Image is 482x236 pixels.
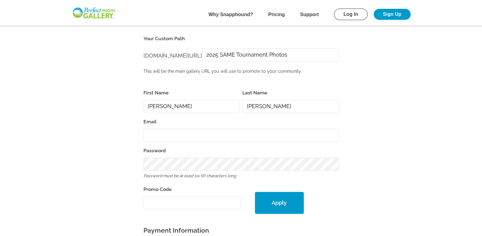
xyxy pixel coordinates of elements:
label: Promo Code [143,185,241,194]
label: Last Name [242,89,339,97]
i: Password must be at least six (6) characters long. [143,173,237,178]
a: Why Snapphound? [208,12,253,17]
label: First Name [143,89,240,97]
a: Log In [334,9,368,20]
label: Email [143,118,339,126]
a: Pricing [268,12,285,17]
span: [DOMAIN_NAME][URL] [143,52,202,59]
button: Apply [255,192,304,214]
label: Password [143,146,339,155]
label: Your Custom Path [143,34,339,43]
small: This will be the main gallery URL you will use to promote to your community. [143,69,302,74]
a: Sign Up [374,9,410,20]
a: Support [300,12,319,17]
img: Snapphound Logo [72,7,116,19]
